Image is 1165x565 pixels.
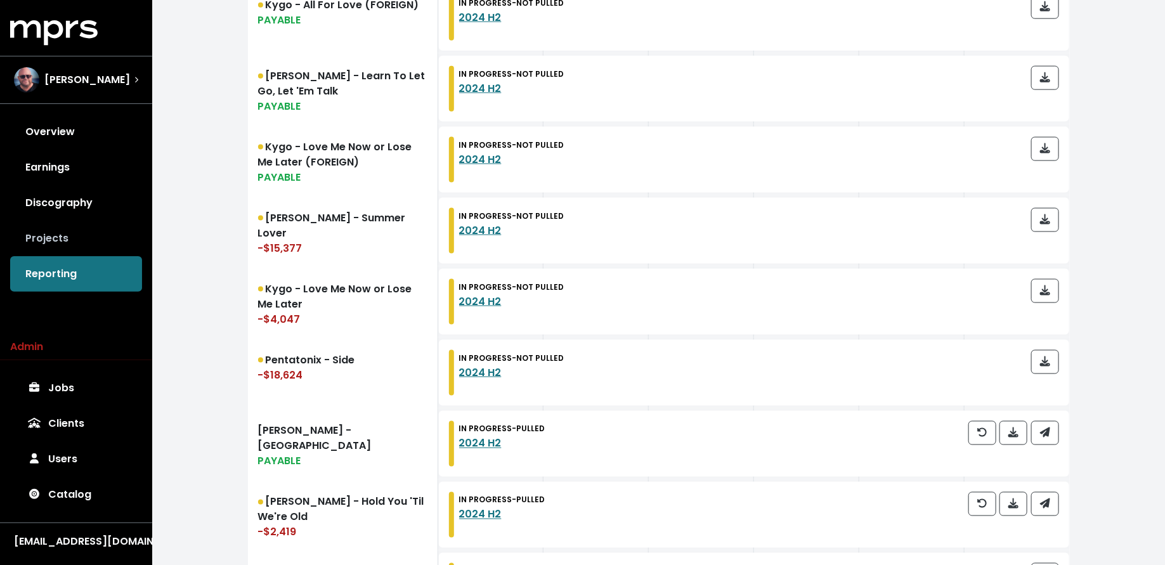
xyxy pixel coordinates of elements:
[248,408,438,479] a: [PERSON_NAME] - [GEOGRAPHIC_DATA]PAYABLE
[459,10,502,25] a: 2024 H2
[459,211,564,221] small: IN PROGRESS - NOT PULLED
[248,479,438,550] a: [PERSON_NAME] - Hold You 'Til We're Old-$2,419
[248,337,438,408] a: Pentatonix - Side-$18,624
[10,477,142,512] a: Catalog
[10,25,98,39] a: mprs logo
[258,13,427,28] div: PAYABLE
[248,266,438,337] a: Kygo - Love Me Now or Lose Me Later-$4,047
[44,72,130,88] span: [PERSON_NAME]
[459,436,502,451] a: 2024 H2
[459,365,502,380] a: 2024 H2
[459,81,502,96] a: 2024 H2
[10,114,142,150] a: Overview
[459,294,502,309] a: 2024 H2
[459,152,502,167] a: 2024 H2
[10,406,142,441] a: Clients
[258,368,427,383] div: -$18,624
[248,124,438,195] a: Kygo - Love Me Now or Lose Me Later (FOREIGN)PAYABLE
[248,53,438,124] a: [PERSON_NAME] - Learn To Let Go, Let 'Em TalkPAYABLE
[258,454,427,469] div: PAYABLE
[459,140,564,150] small: IN PROGRESS - NOT PULLED
[258,525,427,540] div: -$2,419
[10,150,142,185] a: Earnings
[258,170,427,185] div: PAYABLE
[10,221,142,256] a: Projects
[459,223,502,238] a: 2024 H2
[14,67,39,93] img: The selected account / producer
[258,312,427,327] div: -$4,047
[459,495,545,505] small: IN PROGRESS - PULLED
[10,185,142,221] a: Discography
[459,507,502,522] a: 2024 H2
[258,99,427,114] div: PAYABLE
[459,282,564,292] small: IN PROGRESS - NOT PULLED
[459,68,564,79] small: IN PROGRESS - NOT PULLED
[14,534,138,549] div: [EMAIL_ADDRESS][DOMAIN_NAME]
[258,241,427,256] div: -$15,377
[248,195,438,266] a: [PERSON_NAME] - Summer Lover-$15,377
[459,424,545,434] small: IN PROGRESS - PULLED
[10,441,142,477] a: Users
[459,353,564,363] small: IN PROGRESS - NOT PULLED
[10,533,142,550] button: [EMAIL_ADDRESS][DOMAIN_NAME]
[10,370,142,406] a: Jobs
